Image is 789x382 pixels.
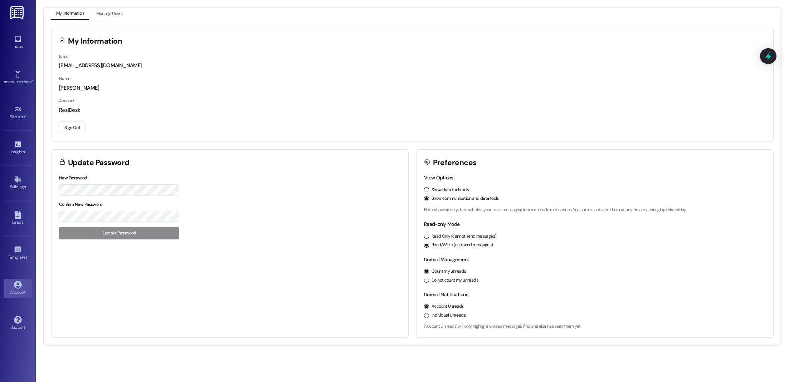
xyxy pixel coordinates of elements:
[4,244,32,263] a: Templates •
[59,202,103,207] label: Confirm New Password
[424,256,469,263] label: Unread Management
[432,242,493,248] label: Read/Write (can send messages)
[28,254,29,259] span: •
[68,38,122,45] h3: My Information
[432,312,466,319] label: Individual Unreads
[432,187,469,193] label: Show data tools only
[4,138,32,158] a: Insights •
[25,148,26,153] span: •
[424,174,453,181] label: View Options
[91,8,127,20] button: Manage Users
[59,98,75,104] label: Account
[4,314,32,333] a: Support
[59,106,766,114] div: ResiDesk
[59,175,87,181] label: New Password
[433,159,477,167] h3: Preferences
[424,207,766,213] p: Note: showing only data will hide your main messaging inbox and admin functions. You can re-activ...
[59,76,70,81] label: Name
[4,279,32,298] a: Account
[59,84,766,92] div: [PERSON_NAME]
[432,268,466,275] label: Count my unreads
[432,195,499,202] label: Show communication and data tools
[424,323,766,330] p: 'Account Unreads' will only highlight unread messages if no one else has seen them yet.
[4,103,32,123] a: Site Visit •
[4,173,32,193] a: Buildings
[26,113,27,118] span: •
[424,291,468,298] label: Unread Notifications
[424,221,459,227] label: Read-only Mode
[4,209,32,228] a: Leads
[51,8,89,20] button: My Information
[32,78,33,83] span: •
[432,303,464,310] label: Account Unreads
[432,233,496,240] label: Read Only (cannot send messages)
[432,277,478,284] label: Do not count my unreads
[59,54,69,59] label: Email
[59,62,766,69] div: [EMAIL_ADDRESS][DOMAIN_NAME]
[4,33,32,52] a: Inbox
[10,6,25,19] img: ResiDesk Logo
[59,121,86,134] button: Sign Out
[68,159,130,167] h3: Update Password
